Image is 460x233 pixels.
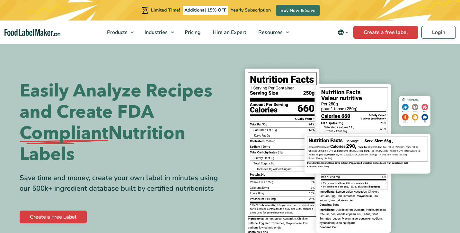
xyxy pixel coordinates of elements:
[105,29,128,36] span: Products
[20,123,108,144] span: Compliant
[101,21,137,44] a: Products
[256,29,283,36] span: Resources
[20,211,87,223] a: Create a Free Label
[139,21,177,44] a: Industries
[183,6,228,15] span: Additional 15% OFF
[353,26,418,39] a: Create a free label
[20,173,225,194] div: Save time and money, create your own label in minutes using our 500k+ ingredient database built b...
[421,26,456,39] a: Login
[207,21,251,44] a: Hire an Expert
[151,7,180,13] span: Limited Time!
[143,29,168,36] span: Industries
[252,21,292,44] a: Resources
[179,21,205,44] a: Pricing
[4,29,61,36] a: Food Label Maker homepage
[276,5,320,16] a: Buy Now & Save
[183,29,201,36] span: Pricing
[333,26,353,39] button: Change language
[20,80,225,165] h1: Easily Analyze Recipes and Create FDA Nutrition Labels
[231,7,271,13] span: Yearly Subscription
[211,29,247,36] span: Hire an Expert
